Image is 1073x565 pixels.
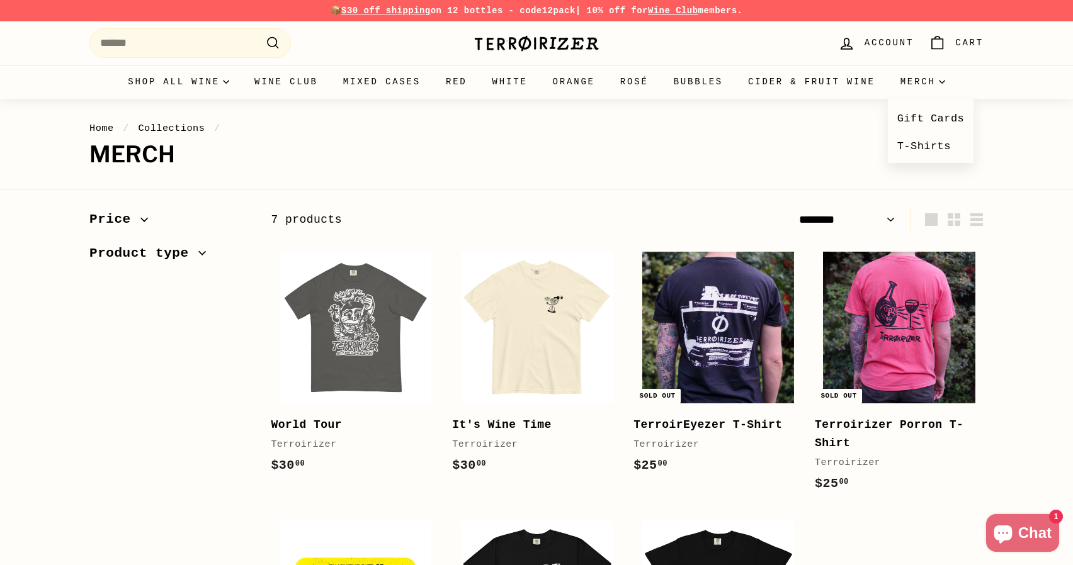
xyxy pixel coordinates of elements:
span: Account [865,36,914,50]
a: Rosé [608,65,661,99]
span: $30 off shipping [341,6,431,16]
span: $30 [271,458,305,473]
div: 7 products [271,211,627,229]
sup: 00 [658,459,667,468]
span: Product type [89,243,198,264]
a: Gift Cards [888,105,974,132]
b: World Tour [271,418,342,431]
summary: Shop all wine [115,65,242,99]
a: Sold out Terroirizer Porron T-Shirt Terroirizer [815,243,984,506]
sup: 00 [295,459,305,468]
a: Home [89,123,114,134]
span: / [120,123,132,134]
span: $25 [815,476,849,491]
b: TerroirEyezer T-Shirt [633,418,782,431]
button: Price [89,206,251,240]
a: Wine Club [648,6,698,16]
a: White [480,65,540,99]
nav: breadcrumbs [89,121,984,136]
div: Terroirizer [452,437,608,452]
inbox-online-store-chat: Shopify online store chat [982,514,1063,555]
a: Orange [540,65,608,99]
a: Bubbles [661,65,735,99]
a: World Tour Terroirizer [271,243,440,488]
a: Account [831,25,921,62]
summary: Merch [888,65,958,99]
a: Wine Club [242,65,331,99]
div: Terroirizer [271,437,427,452]
a: Mixed Cases [331,65,433,99]
div: Primary [64,65,1009,99]
p: 📦 on 12 bottles - code | 10% off for members. [89,4,984,18]
a: Collections [138,123,205,134]
div: Sold out [815,389,861,403]
strong: 12pack [542,6,576,16]
a: T-Shirts [888,133,974,160]
h1: Merch [89,142,984,167]
span: Price [89,209,140,230]
sup: 00 [477,459,486,468]
div: Sold out [635,389,681,403]
a: It's Wine Time Terroirizer [452,243,621,488]
a: Sold out TerroirEyezer T-Shirt Terroirizer [633,243,802,488]
span: $30 [452,458,486,473]
b: It's Wine Time [452,418,552,431]
a: Red [433,65,480,99]
div: Terroirizer [633,437,790,452]
sup: 00 [839,478,848,486]
button: Product type [89,240,251,274]
a: Cider & Fruit Wine [735,65,888,99]
a: Cart [921,25,991,62]
div: Terroirizer [815,456,971,471]
span: Cart [955,36,984,50]
span: $25 [633,458,667,473]
span: / [211,123,224,134]
b: Terroirizer Porron T-Shirt [815,418,963,449]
